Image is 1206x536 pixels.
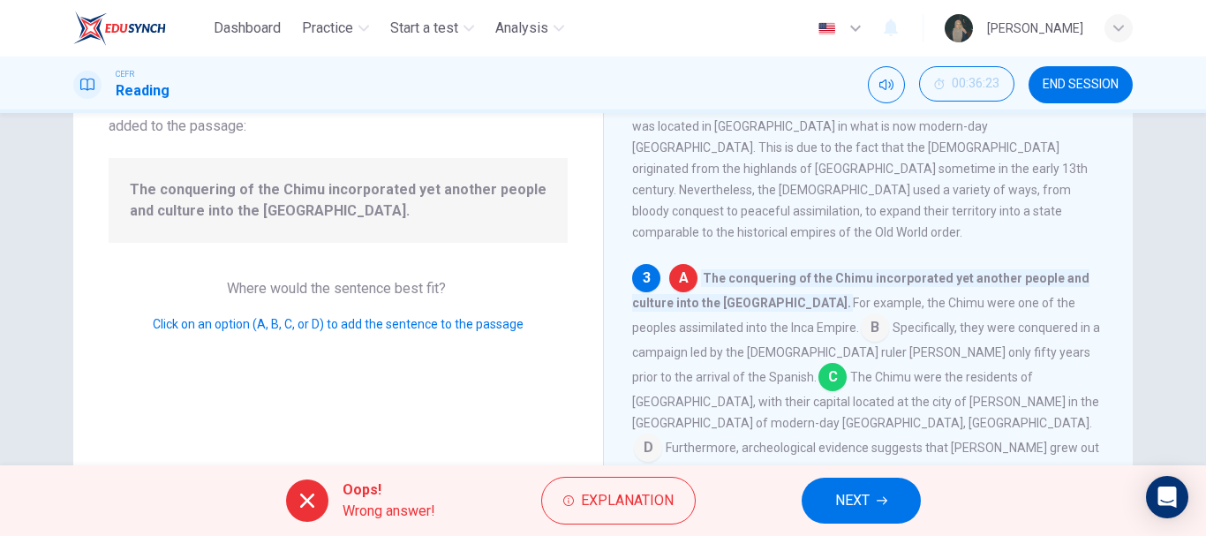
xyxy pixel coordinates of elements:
span: Oops! [343,479,435,501]
div: Hide [919,66,1014,103]
button: Explanation [541,477,696,525]
span: 00:36:23 [952,77,999,91]
span: CEFR [116,68,134,80]
span: D [634,434,662,462]
span: C [818,363,847,391]
span: B [861,313,889,342]
span: Furthermore, archeological evidence suggests that [PERSON_NAME] grew out of the Moche culture sin... [632,441,1099,501]
span: Practice [302,18,353,39]
h1: Reading [116,80,170,102]
button: 00:36:23 [919,66,1014,102]
div: [PERSON_NAME] [987,18,1083,39]
span: Analysis [495,18,548,39]
button: NEXT [802,478,921,524]
span: The conquering of the Chimu incorporated yet another people and culture into the [GEOGRAPHIC_DATA]. [130,179,546,222]
button: Practice [295,12,376,44]
span: Specifically, they were conquered in a campaign led by the [DEMOGRAPHIC_DATA] ruler [PERSON_NAME]... [632,321,1100,384]
span: A [669,264,697,292]
span: Look at the four that indicate where the following sentence could be added to the passage: [109,90,568,137]
span: Where would the sentence best fit? [227,280,449,297]
span: The Chimu were the residents of [GEOGRAPHIC_DATA], with their capital located at the city of [PER... [632,370,1099,430]
span: Dashboard [214,18,281,39]
button: END SESSION [1029,66,1133,103]
span: Click on an option (A, B, C, or D) to add the sentence to the passage [153,317,524,331]
div: Mute [868,66,905,103]
span: For example, the Chimu were one of the peoples assimilated into the Inca Empire. [632,296,1075,335]
span: The conquering of the Chimu incorporated yet another people and culture into the [GEOGRAPHIC_DATA]. [632,269,1089,312]
img: EduSynch logo [73,11,166,46]
div: Open Intercom Messenger [1146,476,1188,518]
span: NEXT [835,488,870,513]
button: Dashboard [207,12,288,44]
img: en [816,22,838,35]
div: 3 [632,264,660,292]
button: Analysis [488,12,571,44]
img: Profile picture [945,14,973,42]
span: END SESSION [1043,78,1119,92]
a: EduSynch logo [73,11,207,46]
button: Start a test [383,12,481,44]
span: Explanation [581,488,674,513]
span: Start a test [390,18,458,39]
span: Wrong answer! [343,501,435,522]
